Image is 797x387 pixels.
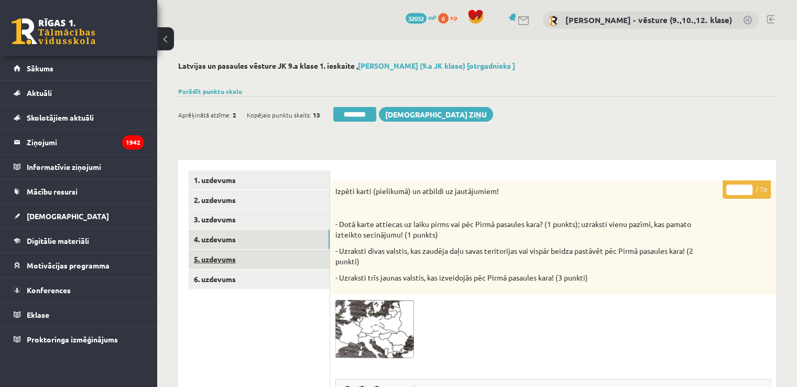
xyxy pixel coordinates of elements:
a: Eklase [14,303,144,327]
p: - Uzraksti divas valstis, kas zaudēja daļu savas teritorijas vai vispār beidza pastāvēt pēc Pirmā... [335,246,718,266]
img: 1.jpg [335,300,414,358]
span: 13 [313,107,320,123]
a: 1. uzdevums [189,170,330,190]
a: Mācību resursi [14,179,144,203]
a: Konferences [14,278,144,302]
a: 4. uzdevums [189,230,330,249]
a: [PERSON_NAME] (9.a JK klase) [otrgadnieks ] [358,61,515,70]
p: - Dotā karte attiecas uz laiku pirms vai pēc Pirmā pasaules kara? (1 punkts); uzraksti vienu pazī... [335,219,718,240]
img: Kristīna Kižlo - vēsture (9.,10.,12. klase) [548,16,559,26]
a: [DEMOGRAPHIC_DATA] [14,204,144,228]
a: 2. uzdevums [189,190,330,210]
a: Informatīvie ziņojumi [14,155,144,179]
span: Skolotājiem aktuāli [27,113,94,122]
span: Proktoringa izmēģinājums [27,335,118,344]
span: Eklase [27,310,49,319]
a: 5. uzdevums [189,250,330,269]
a: Aktuāli [14,81,144,105]
span: Konferences [27,285,71,295]
p: Izpēti karti (pielikumā) un atbildi uz jautājumiem! [335,186,718,197]
legend: Informatīvie ziņojumi [27,155,144,179]
span: 6 [438,13,449,24]
a: Motivācijas programma [14,253,144,277]
a: Ziņojumi1942 [14,130,144,154]
span: Motivācijas programma [27,261,110,270]
span: mP [428,13,436,21]
span: Kopējais punktu skaits: [247,107,311,123]
a: Sākums [14,56,144,80]
a: Proktoringa izmēģinājums [14,327,144,351]
legend: Ziņojumi [27,130,144,154]
a: 32032 mP [406,13,436,21]
span: Sākums [27,63,53,73]
span: Aktuāli [27,88,52,98]
span: [DEMOGRAPHIC_DATA] [27,211,109,221]
a: 6 xp [438,13,462,21]
span: Digitālie materiāli [27,236,89,245]
span: xp [450,13,457,21]
span: 32032 [406,13,427,24]
i: 1942 [122,135,144,149]
a: Parādīt punktu skalu [178,87,242,95]
span: Mācību resursi [27,187,78,196]
body: Bagātinātā teksta redaktors, wiswyg-editor-47433803309680-1760556349-734 [10,10,423,21]
a: 3. uzdevums [189,210,330,229]
p: - Uzraksti trīs jaunas valstis, kas izveidojās pēc Pirmā pasaules kara! (3 punkti) [335,273,718,283]
a: [DEMOGRAPHIC_DATA] ziņu [379,107,493,122]
span: 2 [233,107,236,123]
p: / 7p [723,180,771,199]
h2: Latvijas un pasaules vēsture JK 9.a klase 1. ieskaite , [178,61,776,70]
a: Skolotājiem aktuāli [14,105,144,130]
body: Bagātinātā teksta redaktors, wiswyg-editor-user-answer-47433803176560 [10,10,424,74]
a: Digitālie materiāli [14,229,144,253]
a: 6. uzdevums [189,270,330,289]
a: Rīgas 1. Tālmācības vidusskola [12,18,95,45]
a: [PERSON_NAME] - vēsture (9.,10.,12. klase) [565,15,732,25]
span: Aprēķinātā atzīme: [178,107,231,123]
